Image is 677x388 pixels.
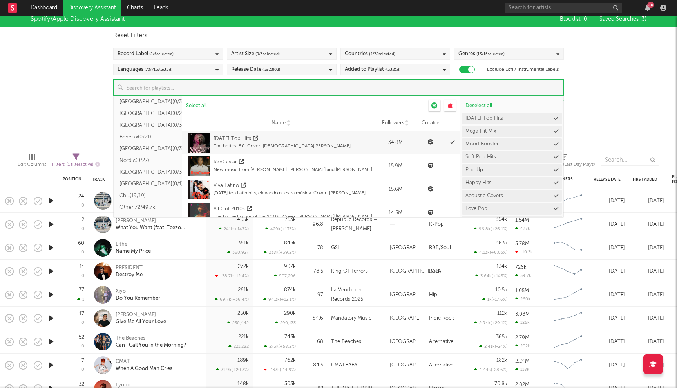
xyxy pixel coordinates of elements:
[390,243,421,253] div: [GEOGRAPHIC_DATA]
[81,321,84,325] div: 0
[633,337,664,347] div: [DATE]
[227,250,249,255] div: 360,927
[494,381,507,386] div: 70.8k
[462,177,562,189] button: Happy Hits!
[458,49,505,59] div: Genres
[550,215,586,234] svg: Chart title
[331,361,357,370] div: CMATBABY
[465,116,503,121] div: [DATE] Top Hits
[465,193,503,198] a: Acoustic Covers
[78,194,84,199] div: 24
[67,163,93,167] span: ( 1 filter active)
[52,160,100,170] div: Filters
[515,250,533,255] div: -10.3k
[118,49,174,59] div: Record Label
[263,297,296,302] div: 94.3k ( +12.1 % )
[633,177,660,182] div: First Added
[462,216,562,228] button: Pop Rising
[462,138,562,150] button: Mood Booster
[496,217,507,222] div: 364k
[560,16,589,22] span: Blocklist
[633,314,664,323] div: [DATE]
[116,225,200,232] div: What You Want (feat. Teezo Touchdown)
[116,335,186,342] div: The Beaches
[550,238,586,258] svg: Chart title
[237,311,249,316] div: 250k
[515,320,530,325] div: 126k
[633,220,664,229] div: [DATE]
[114,166,182,178] button: [GEOGRAPHIC_DATA](0/31)
[79,335,84,340] div: 52
[550,191,586,211] svg: Chart title
[116,342,186,349] div: Can I Call You in the Morning?
[385,65,400,74] span: (last 21 d)
[265,226,296,232] div: 429k ( +133 % )
[116,365,172,372] div: When A Good Man Cries
[116,358,172,372] a: CMATWhen A Good Man Cries
[474,320,507,325] div: 2.94k ( +29.1 % )
[52,150,100,173] div: Filters(1 filter active)
[380,139,411,147] div: 34.8M
[284,381,296,386] div: 303k
[116,288,160,302] a: XiyoDo You Remember
[415,119,446,127] div: Curator
[81,344,84,348] div: 0
[81,203,84,208] div: 0
[116,318,166,325] div: Give Me All Your Love
[81,368,84,372] div: 0
[274,273,296,278] div: 907,296
[479,344,507,349] div: 2.41k ( -24 % )
[80,264,84,269] div: 11
[331,286,382,304] div: La Vendicion Records 2025
[462,151,562,163] button: Soft Pop Hits
[505,3,622,13] input: Search for artists
[114,190,182,201] button: Chill(19/19)
[145,65,172,74] span: ( 70 / 71 selected)
[81,250,84,255] div: 0
[474,250,507,255] div: 4.13k ( +6.03 % )
[238,287,249,293] div: 261k
[474,367,507,372] div: 4.44k ( -28.6 % )
[645,5,650,11] button: 20
[284,287,296,293] div: 874k
[429,267,441,276] div: Rock
[345,49,395,59] div: Countries
[495,287,507,293] div: 10.5k
[272,120,286,126] span: Name
[550,332,586,352] svg: Chart title
[116,241,151,248] div: Lithe
[79,382,84,387] div: 32
[429,243,451,253] div: R&B/Soul
[214,213,372,220] div: The biggest songs of the 2010s. Cover: [PERSON_NAME] [PERSON_NAME]
[594,290,625,300] div: [DATE]
[594,337,625,347] div: [DATE]
[231,65,280,74] div: Release Date
[114,178,182,190] button: [GEOGRAPHIC_DATA](0/1)
[214,135,251,143] div: [DATE] Top Hits
[216,367,249,372] div: 31.9k ( +20.3 % )
[116,295,160,302] div: Do You Remember
[390,290,421,300] div: [GEOGRAPHIC_DATA]
[594,314,625,323] div: [DATE]
[515,265,527,270] div: 726k
[515,335,529,340] div: 2.79M
[465,142,499,147] a: Mood Booster
[285,217,296,222] div: 753k
[331,314,371,323] div: Mandatory Music
[114,131,182,143] button: Benelux(0/21)
[597,16,646,22] button: Saved Searches (3)
[116,311,166,325] a: [PERSON_NAME]Give Me All Your Love
[116,217,200,232] a: [PERSON_NAME]What You Want (feat. Teezo Touchdown)
[462,190,562,202] button: Acoustic Covers
[633,196,664,206] div: [DATE]
[369,49,395,59] span: ( 4 / 78 selected)
[123,80,563,95] input: Search for playlists...
[550,262,586,281] svg: Chart title
[482,297,507,302] div: 1k ( -17.6 % )
[601,154,659,166] input: Search...
[496,334,507,339] div: 365k
[215,297,249,302] div: 69.7k ( +36.4 % )
[599,16,646,22] span: Saved Searches
[237,358,249,363] div: 189k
